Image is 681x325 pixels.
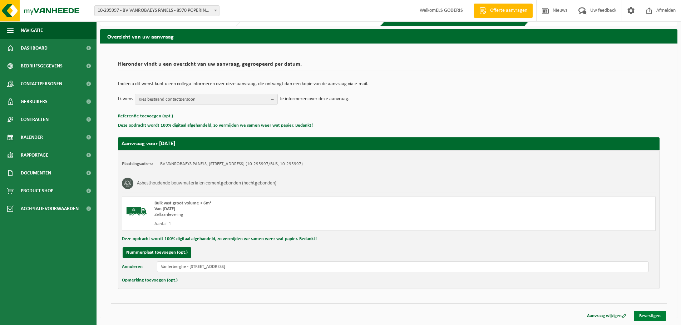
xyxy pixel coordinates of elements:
button: Annuleren [122,261,143,272]
span: Rapportage [21,146,48,164]
span: Bulk vast groot volume > 6m³ [154,201,211,205]
span: 10-295997 - BV VANROBAEYS PANELS - 8970 POPERINGE, BENELUXLAAN 12 [95,6,219,16]
a: Aanvraag wijzigen [582,311,632,321]
a: Offerte aanvragen [474,4,533,18]
h2: Hieronder vindt u een overzicht van uw aanvraag, gegroepeerd per datum. [118,61,660,71]
button: Kies bestaand contactpersoon [135,94,278,105]
td: BV VANROBAEYS PANELS, [STREET_ADDRESS] (10-295997/BUS, 10-295997) [160,161,303,167]
button: Nummerplaat toevoegen (opt.) [123,247,191,258]
h2: Overzicht van uw aanvraag [100,29,677,43]
p: Ik wens [118,94,133,105]
span: Navigatie [21,21,43,39]
span: Acceptatievoorwaarden [21,200,79,218]
strong: ELS GODERIS [436,8,463,13]
button: Referentie toevoegen (opt.) [118,112,173,121]
p: Indien u dit wenst kunt u een collega informeren over deze aanvraag, die ontvangt dan een kopie v... [118,82,660,87]
span: Offerte aanvragen [488,7,529,14]
a: Bevestigen [634,311,666,321]
span: Kies bestaand contactpersoon [139,94,268,105]
span: Product Shop [21,182,53,200]
button: Opmerking toevoegen (opt.) [122,276,178,285]
span: Gebruikers [21,93,48,111]
span: Kalender [21,128,43,146]
span: Dashboard [21,39,48,57]
div: Aantal: 1 [154,221,418,227]
button: Deze opdracht wordt 100% digitaal afgehandeld, zo vermijden we samen weer wat papier. Bedankt! [118,121,313,130]
span: 10-295997 - BV VANROBAEYS PANELS - 8970 POPERINGE, BENELUXLAAN 12 [94,5,219,16]
strong: Van [DATE] [154,207,175,211]
strong: Aanvraag voor [DATE] [122,141,175,147]
div: Zelfaanlevering [154,212,418,218]
span: Bedrijfsgegevens [21,57,63,75]
button: Deze opdracht wordt 100% digitaal afgehandeld, zo vermijden we samen weer wat papier. Bedankt! [122,234,317,244]
h3: Asbesthoudende bouwmaterialen cementgebonden (hechtgebonden) [137,178,276,189]
p: te informeren over deze aanvraag. [280,94,350,105]
strong: Plaatsingsadres: [122,162,153,166]
img: BL-SO-LV.png [126,200,147,222]
span: Contactpersonen [21,75,62,93]
input: Uw referentie voor deze aanvraag [157,261,648,272]
span: Documenten [21,164,51,182]
span: Contracten [21,111,49,128]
